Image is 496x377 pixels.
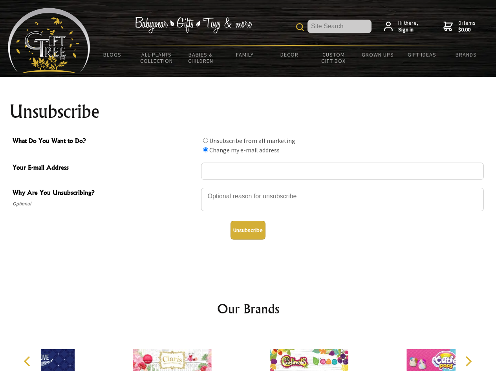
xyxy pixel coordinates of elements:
[459,353,477,370] button: Next
[311,46,356,69] a: Custom Gift Box
[8,8,90,73] img: Babyware - Gifts - Toys and more...
[458,19,476,33] span: 0 items
[267,46,311,63] a: Decor
[443,20,476,33] a: 0 items$0.00
[9,102,487,121] h1: Unsubscribe
[201,188,484,211] textarea: Why Are You Unsubscribing?
[13,199,197,209] span: Optional
[209,137,295,145] label: Unsubscribe from all marketing
[444,46,489,63] a: Brands
[16,299,481,318] h2: Our Brands
[296,23,304,31] img: product search
[203,138,208,143] input: What Do You Want to Do?
[179,46,223,69] a: Babies & Children
[209,146,280,154] label: Change my e-mail address
[90,46,135,63] a: BLOGS
[20,353,37,370] button: Previous
[223,46,267,63] a: Family
[355,46,400,63] a: Grown Ups
[384,20,418,33] a: Hi there,Sign in
[135,46,179,69] a: All Plants Collection
[13,163,197,174] span: Your E-mail Address
[398,20,418,33] span: Hi there,
[134,17,252,33] img: Babywear - Gifts - Toys & more
[398,26,418,33] strong: Sign in
[307,20,372,33] input: Site Search
[203,147,208,152] input: What Do You Want to Do?
[231,221,265,240] button: Unsubscribe
[13,188,197,199] span: Why Are You Unsubscribing?
[13,136,197,147] span: What Do You Want to Do?
[201,163,484,180] input: Your E-mail Address
[400,46,444,63] a: Gift Ideas
[458,26,476,33] strong: $0.00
